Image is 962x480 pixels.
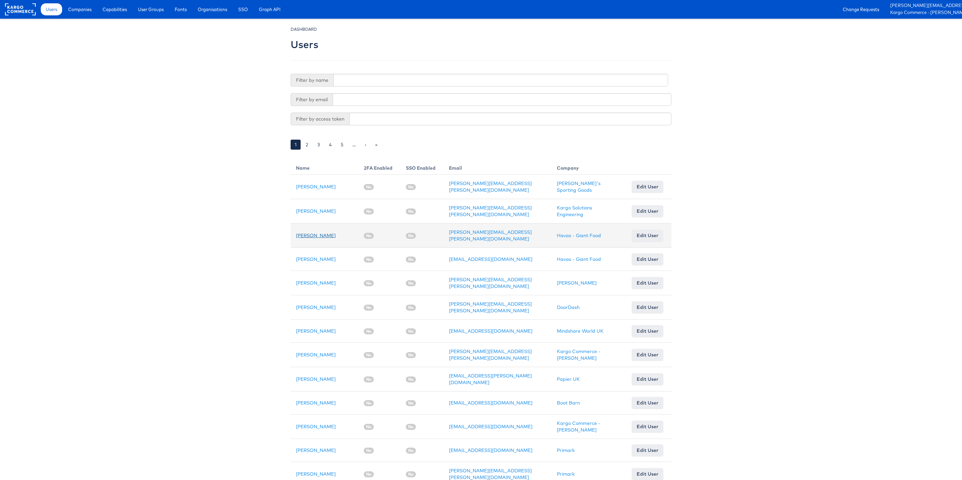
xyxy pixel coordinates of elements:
a: Mindshare World UK [557,328,604,334]
a: … [348,140,360,150]
span: No [406,257,416,263]
a: Edit User [632,468,663,480]
a: [PERSON_NAME] [296,447,336,453]
a: [PERSON_NAME] [296,400,336,406]
span: No [406,352,416,358]
span: No [406,305,416,311]
th: 2FA Enabled [358,159,400,175]
span: No [364,424,374,430]
a: [PERSON_NAME][EMAIL_ADDRESS][PERSON_NAME][DOMAIN_NAME] [449,180,532,193]
span: Organisations [198,6,227,13]
a: [EMAIL_ADDRESS][DOMAIN_NAME] [449,328,532,334]
a: [PERSON_NAME][EMAIL_ADDRESS][PERSON_NAME][DOMAIN_NAME] [449,205,532,217]
span: SSO [238,6,248,13]
a: Kargo Solutions Engineering [557,205,592,217]
a: Edit User [632,205,663,217]
a: Edit User [632,397,663,409]
a: [PERSON_NAME] [296,471,336,477]
a: Kargo Commerce - [PERSON_NAME] [890,9,957,16]
a: Primark [557,471,575,477]
span: No [406,233,416,239]
a: Users [41,3,62,15]
a: 3 [313,140,324,150]
a: Edit User [632,325,663,337]
span: No [364,208,374,214]
span: Graph API [259,6,281,13]
a: Edit User [632,253,663,265]
a: 4 [325,140,336,150]
a: [PERSON_NAME] [296,280,336,286]
a: [EMAIL_ADDRESS][DOMAIN_NAME] [449,447,532,453]
a: [PERSON_NAME] [296,208,336,214]
a: Edit User [632,277,663,289]
h2: Users [291,39,318,50]
span: Users [46,6,57,13]
a: Boot Barn [557,400,580,406]
a: Organisations [193,3,232,15]
span: Filter by email [291,93,333,106]
span: No [406,424,416,430]
a: Edit User [632,373,663,385]
span: No [364,376,374,382]
a: [PERSON_NAME]'s Sporting Goods [557,180,601,193]
th: Company [551,159,626,175]
th: Email [444,159,552,175]
a: [PERSON_NAME][EMAIL_ADDRESS][PERSON_NAME][DOMAIN_NAME] [449,301,532,314]
a: › [361,140,370,150]
a: 5 [337,140,347,150]
a: [EMAIL_ADDRESS][DOMAIN_NAME] [449,256,532,262]
a: [PERSON_NAME] [296,256,336,262]
a: Primark [557,447,575,453]
a: 1 [291,140,301,150]
a: [PERSON_NAME] [296,304,336,310]
a: [PERSON_NAME][EMAIL_ADDRESS][PERSON_NAME][DOMAIN_NAME] [449,277,532,289]
span: No [406,400,416,406]
a: [PERSON_NAME] [296,328,336,334]
a: Edit User [632,181,663,193]
span: Fonts [175,6,187,13]
span: No [364,400,374,406]
a: [PERSON_NAME] [296,352,336,358]
span: No [364,471,374,477]
a: Havas - Giant Food [557,256,601,262]
span: No [406,328,416,334]
span: No [364,448,374,454]
a: 2 [302,140,312,150]
a: Edit User [632,421,663,433]
th: SSO Enabled [400,159,444,175]
span: No [364,233,374,239]
a: Edit User [632,229,663,242]
span: User Groups [138,6,164,13]
span: Companies [68,6,92,13]
span: No [364,257,374,263]
small: DASHBOARD [291,27,317,32]
a: Fonts [170,3,192,15]
span: No [406,448,416,454]
a: Companies [63,3,97,15]
a: Change Requests [838,3,884,15]
a: Graph API [254,3,286,15]
span: No [406,376,416,382]
span: Filter by name [291,74,333,87]
a: » [371,140,381,150]
a: [PERSON_NAME] [296,184,336,190]
a: Edit User [632,444,663,456]
a: [PERSON_NAME] [296,376,336,382]
a: SSO [233,3,253,15]
a: [EMAIL_ADDRESS][DOMAIN_NAME] [449,424,532,430]
span: Filter by access token [291,113,349,125]
span: No [364,352,374,358]
a: Papier UK [557,376,580,382]
span: No [364,305,374,311]
span: No [364,184,374,190]
a: Capabilities [98,3,132,15]
a: Kargo Commerce - [PERSON_NAME] [557,420,600,433]
a: [EMAIL_ADDRESS][DOMAIN_NAME] [449,400,532,406]
span: No [364,280,374,286]
a: [PERSON_NAME] [557,280,597,286]
span: No [406,208,416,214]
a: [PERSON_NAME] [296,232,336,238]
a: Edit User [632,301,663,313]
a: [PERSON_NAME][EMAIL_ADDRESS][PERSON_NAME][DOMAIN_NAME] [449,229,532,242]
th: Name [291,159,358,175]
